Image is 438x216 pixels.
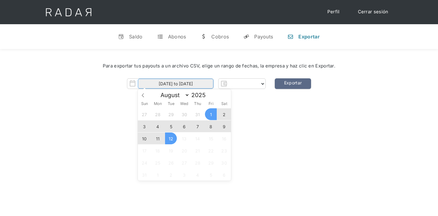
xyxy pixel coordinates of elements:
[205,133,217,144] span: August 15, 2025
[352,6,394,18] a: Cerrar sesión
[157,34,163,40] div: t
[138,157,150,169] span: August 24, 2025
[178,133,190,144] span: August 13, 2025
[168,34,186,40] div: Abonos
[254,34,273,40] div: Payouts
[275,78,311,89] a: Exportar
[152,145,164,156] span: August 18, 2025
[138,102,151,106] span: Sun
[192,120,203,132] span: August 7, 2025
[138,108,150,120] span: July 27, 2025
[138,169,150,181] span: August 31, 2025
[192,133,203,144] span: August 14, 2025
[178,145,190,156] span: August 20, 2025
[152,157,164,169] span: August 25, 2025
[164,102,178,106] span: Tue
[118,34,124,40] div: v
[165,133,177,144] span: August 12, 2025
[192,157,203,169] span: August 28, 2025
[204,102,218,106] span: Fri
[127,78,266,89] form: Form
[178,157,190,169] span: August 27, 2025
[138,145,150,156] span: August 17, 2025
[287,34,294,40] div: n
[152,108,164,120] span: July 28, 2025
[321,6,346,18] a: Perfil
[243,34,249,40] div: y
[205,157,217,169] span: August 29, 2025
[192,169,203,181] span: September 4, 2025
[218,145,230,156] span: August 23, 2025
[152,133,164,144] span: August 11, 2025
[191,102,204,106] span: Thu
[138,120,150,132] span: August 3, 2025
[129,34,143,40] div: Saldo
[18,63,420,70] div: Para exportar tus payouts a un archivo CSV, elige un rango de fechas, la empresa y haz clic en Ex...
[157,91,190,99] select: Month
[218,169,230,181] span: September 6, 2025
[218,102,231,106] span: Sat
[298,34,320,40] div: Exportar
[178,120,190,132] span: August 6, 2025
[165,157,177,169] span: August 26, 2025
[152,120,164,132] span: August 4, 2025
[165,108,177,120] span: July 29, 2025
[205,108,217,120] span: August 1, 2025
[165,120,177,132] span: August 5, 2025
[218,157,230,169] span: August 30, 2025
[218,120,230,132] span: August 9, 2025
[178,102,191,106] span: Wed
[192,145,203,156] span: August 21, 2025
[218,133,230,144] span: August 16, 2025
[192,108,203,120] span: July 31, 2025
[178,108,190,120] span: July 30, 2025
[152,169,164,181] span: September 1, 2025
[151,102,164,106] span: Mon
[138,133,150,144] span: August 10, 2025
[211,34,229,40] div: Cobros
[218,108,230,120] span: August 2, 2025
[165,145,177,156] span: August 19, 2025
[165,169,177,181] span: September 2, 2025
[205,145,217,156] span: August 22, 2025
[205,169,217,181] span: September 5, 2025
[200,34,206,40] div: w
[190,92,211,99] input: Year
[178,169,190,181] span: September 3, 2025
[205,120,217,132] span: August 8, 2025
